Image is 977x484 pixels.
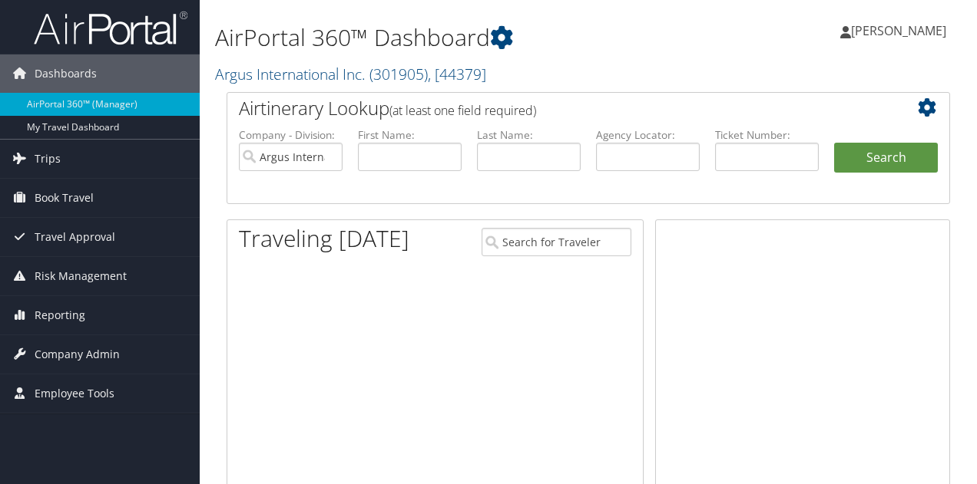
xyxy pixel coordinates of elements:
span: Risk Management [35,257,127,295]
span: Dashboards [35,54,97,93]
h1: Traveling [DATE] [239,222,409,255]
span: Employee Tools [35,374,114,413]
span: , [ 44379 ] [428,64,486,84]
label: Last Name: [477,127,581,143]
h1: AirPortal 360™ Dashboard [215,21,713,54]
span: [PERSON_NAME] [851,22,946,39]
label: Company - Division: [239,127,343,143]
a: [PERSON_NAME] [840,8,962,54]
span: Travel Approval [35,218,115,256]
button: Search [834,143,938,173]
input: Search for Traveler [482,228,632,256]
img: airportal-logo.png [34,10,187,46]
label: First Name: [358,127,462,143]
label: Ticket Number: [715,127,819,143]
span: Company Admin [35,335,120,374]
span: ( 301905 ) [369,64,428,84]
a: Argus International Inc. [215,64,486,84]
span: (at least one field required) [389,102,536,119]
label: Agency Locator: [596,127,700,143]
span: Reporting [35,296,85,334]
span: Trips [35,140,61,178]
span: Book Travel [35,179,94,217]
h2: Airtinerary Lookup [239,95,878,121]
